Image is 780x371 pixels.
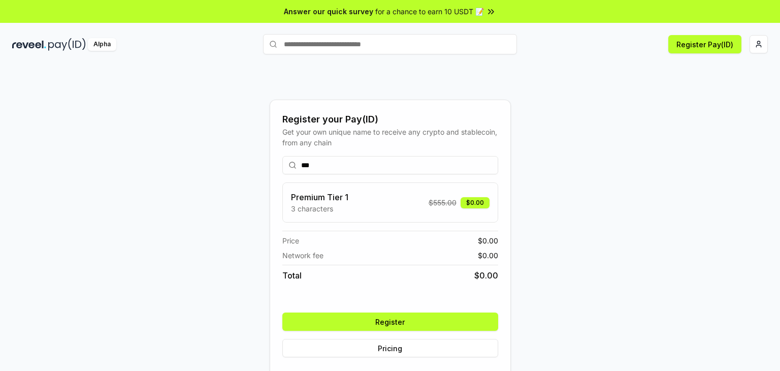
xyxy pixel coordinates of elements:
span: Total [282,269,302,282]
img: reveel_dark [12,38,46,51]
button: Pricing [282,339,498,357]
span: $ 0.00 [474,269,498,282]
div: $0.00 [461,197,490,208]
button: Register Pay(ID) [668,35,741,53]
img: pay_id [48,38,86,51]
p: 3 characters [291,203,348,214]
div: Alpha [88,38,116,51]
span: for a chance to earn 10 USDT 📝 [375,6,484,17]
button: Register [282,313,498,331]
span: $ 0.00 [478,235,498,246]
span: Price [282,235,299,246]
span: $ 0.00 [478,250,498,261]
span: Answer our quick survey [284,6,373,17]
span: $ 555.00 [429,197,457,208]
div: Register your Pay(ID) [282,112,498,127]
span: Network fee [282,250,323,261]
div: Get your own unique name to receive any crypto and stablecoin, from any chain [282,127,498,148]
h3: Premium Tier 1 [291,191,348,203]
